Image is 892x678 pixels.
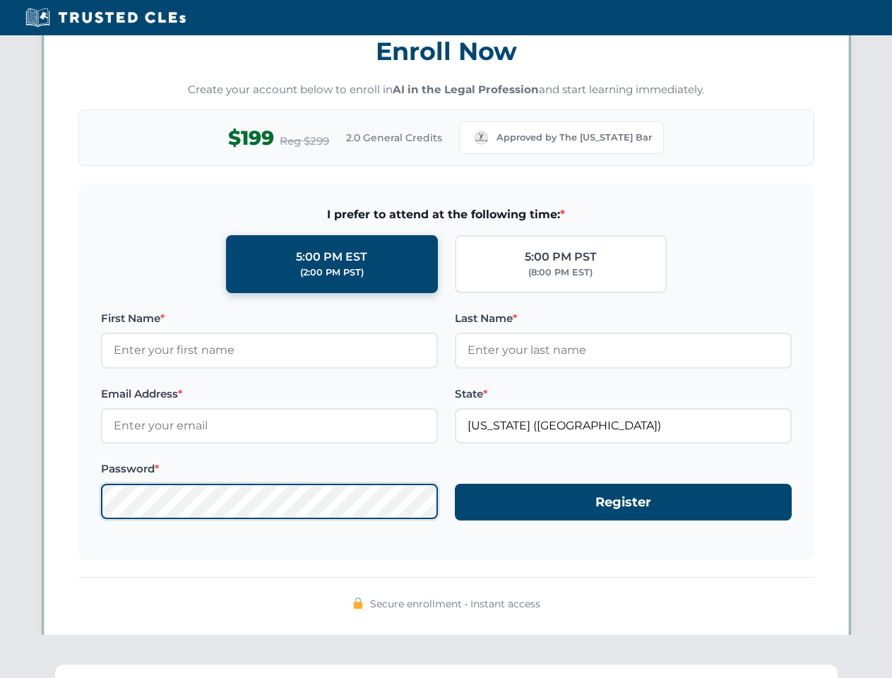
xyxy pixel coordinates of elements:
label: Email Address [101,386,438,403]
span: 2.0 General Credits [346,130,442,145]
div: (2:00 PM PST) [300,266,364,280]
img: Missouri Bar [471,128,491,148]
input: Enter your last name [455,333,792,368]
div: (8:00 PM EST) [528,266,593,280]
input: Enter your email [101,408,438,444]
label: State [455,386,792,403]
input: Missouri (MO) [455,408,792,444]
label: Last Name [455,310,792,327]
label: First Name [101,310,438,327]
img: 🔒 [352,597,364,609]
img: Trusted CLEs [21,7,190,28]
strong: AI in the Legal Profession [393,83,539,96]
span: Reg $299 [280,133,329,150]
p: Create your account below to enroll in and start learning immediately. [78,82,814,98]
div: 5:00 PM PST [525,248,597,266]
div: 5:00 PM EST [296,248,367,266]
span: I prefer to attend at the following time: [101,206,792,224]
label: Password [101,460,438,477]
input: Enter your first name [101,333,438,368]
span: Secure enrollment • Instant access [370,596,540,612]
span: Approved by The [US_STATE] Bar [496,131,652,145]
button: Register [455,484,792,521]
h3: Enroll Now [78,29,814,73]
span: $199 [228,122,274,154]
